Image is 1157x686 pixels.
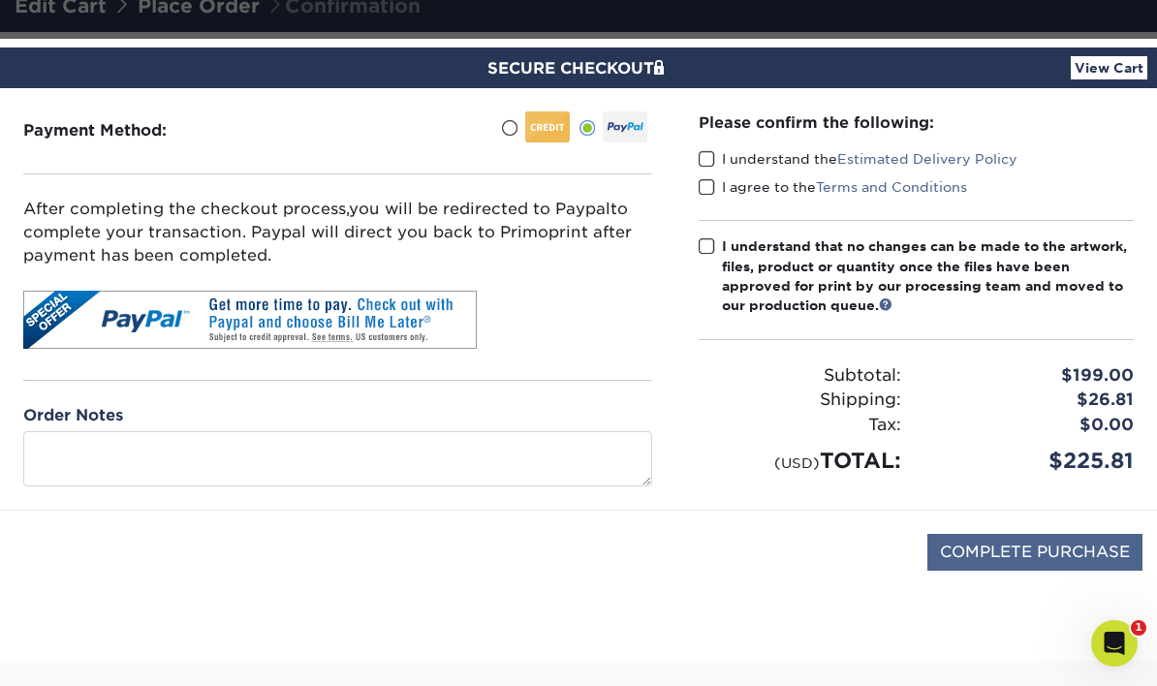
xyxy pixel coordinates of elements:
div: Shipping: [684,388,917,413]
div: TOTAL: [684,445,917,477]
div: Subtotal: [684,363,917,389]
div: $199.00 [916,363,1148,389]
img: DigiCert Secured Site Seal [15,534,111,591]
span: you will be redirected to Paypal [349,200,610,218]
label: Order Notes [23,404,123,427]
iframe: Intercom live chat [1091,620,1138,667]
a: Estimated Delivery Policy [837,151,1017,167]
span: 1 [1131,620,1146,636]
iframe: Google Customer Reviews [5,627,165,679]
div: I understand that no changes can be made to the artwork, files, product or quantity once the file... [722,236,1135,316]
label: I understand the [699,149,1017,169]
a: View Cart [1071,56,1147,79]
a: Terms and Conditions [816,179,967,195]
h3: Payment Method: [23,121,213,140]
small: (USD) [774,454,820,471]
div: Please confirm the following: [699,111,1135,134]
input: COMPLETE PURCHASE [927,534,1142,571]
span: SECURE CHECKOUT [487,59,670,78]
div: After completing the checkout process, to complete your transaction. Paypal will direct you back ... [23,198,652,267]
div: $26.81 [916,388,1148,413]
div: Tax: [684,413,917,438]
img: Bill Me Later [23,291,477,349]
div: $0.00 [916,413,1148,438]
label: I agree to the [699,177,967,197]
div: $225.81 [916,445,1148,477]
